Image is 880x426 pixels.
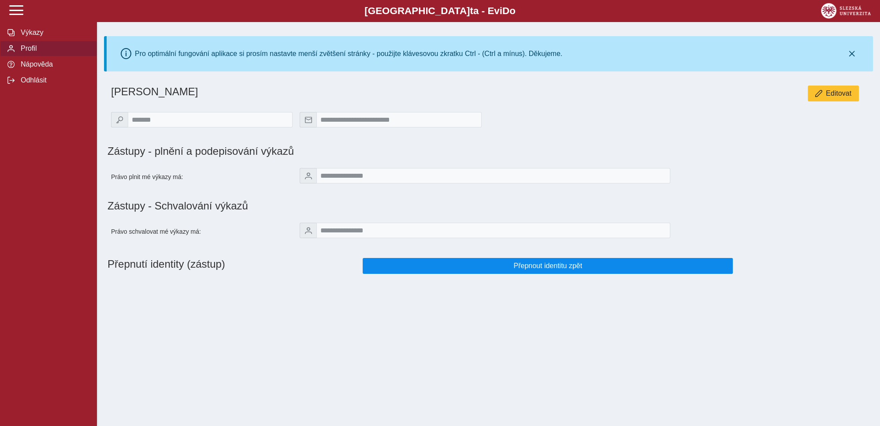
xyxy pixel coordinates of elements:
[18,29,89,37] span: Výkazy
[808,86,859,101] button: Editovat
[18,60,89,68] span: Nápověda
[18,45,89,52] span: Profil
[502,5,509,16] span: D
[135,50,562,58] div: Pro optimální fungování aplikace si prosím nastavte menší zvětšení stránky - použijte klávesovou ...
[821,3,871,19] img: logo_web_su.png
[108,200,869,212] h1: Zástupy - Schvalování výkazů
[370,262,726,270] span: Přepnout identitu zpět
[509,5,516,16] span: o
[108,254,359,277] h1: Přepnutí identity (zástup)
[18,76,89,84] span: Odhlásit
[826,90,851,97] span: Editovat
[108,145,607,157] h1: Zástupy - plnění a podepisování výkazů
[26,5,854,17] b: [GEOGRAPHIC_DATA] a - Evi
[111,86,607,98] h1: [PERSON_NAME]
[108,219,296,244] div: Právo schvalovat mé výkazy má:
[363,258,733,274] button: Přepnout identitu zpět
[470,5,473,16] span: t
[108,164,296,189] div: Právo plnit mé výkazy má:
